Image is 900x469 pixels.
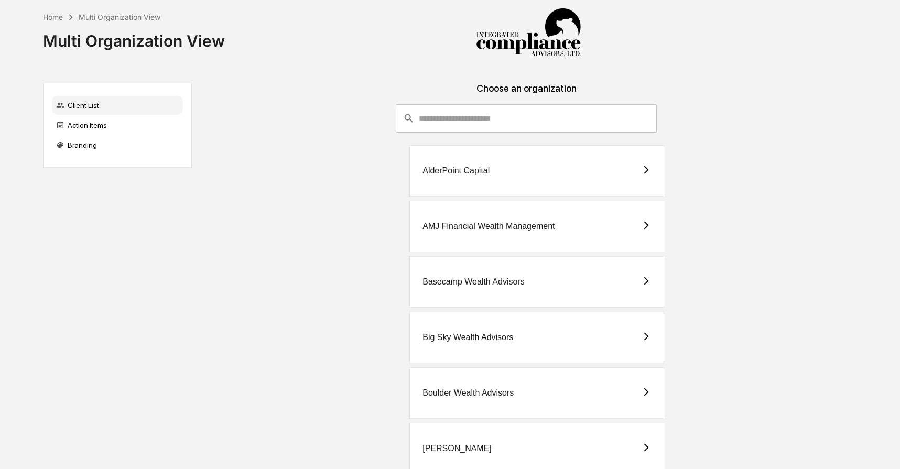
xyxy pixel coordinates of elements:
div: consultant-dashboard__filter-organizations-search-bar [396,104,657,133]
div: Multi Organization View [79,13,160,21]
div: Branding [52,136,183,155]
div: Big Sky Wealth Advisors [422,333,513,342]
div: AlderPoint Capital [422,166,490,176]
div: Boulder Wealth Advisors [422,388,514,398]
div: Action Items [52,116,183,135]
div: Home [43,13,63,21]
div: Multi Organization View [43,23,225,50]
div: AMJ Financial Wealth Management [422,222,555,231]
div: Client List [52,96,183,115]
div: Basecamp Wealth Advisors [422,277,524,287]
div: [PERSON_NAME] [422,444,492,453]
img: Integrated Compliance Advisors [476,8,581,58]
div: Choose an organization [200,83,853,104]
